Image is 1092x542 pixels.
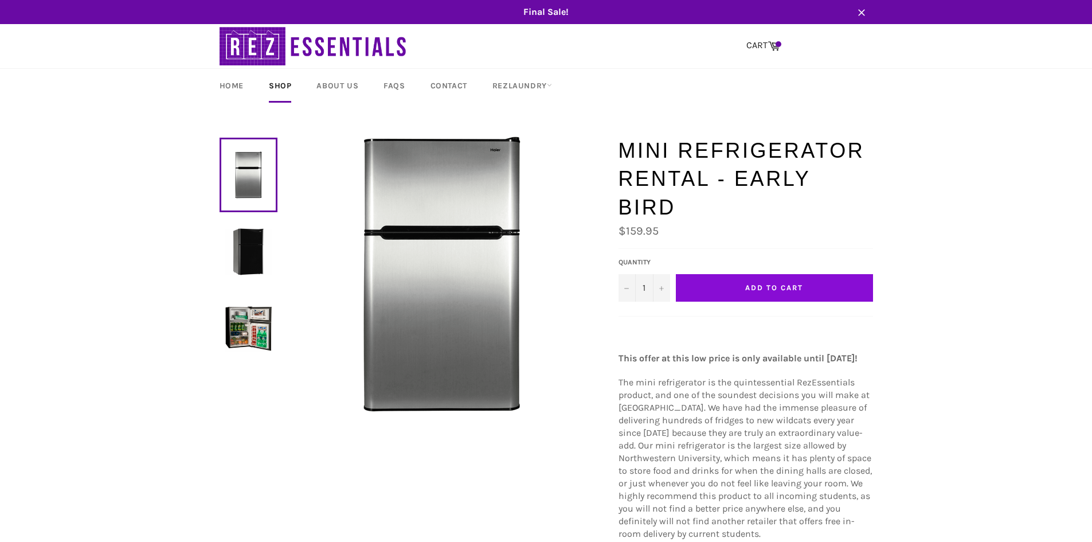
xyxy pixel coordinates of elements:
[745,283,803,292] span: Add to Cart
[653,274,670,302] button: Increase quantity
[676,274,873,302] button: Add to Cart
[619,258,670,267] label: Quantity
[305,69,370,103] a: About Us
[419,69,479,103] a: Contact
[225,228,272,275] img: Mini Refrigerator Rental - Early Bird
[304,137,580,412] img: Mini Refrigerator Rental - Early Bird
[208,69,255,103] a: Home
[619,377,872,539] span: The mini refrigerator is the quintessential RezEssentials product, and one of the soundest decisi...
[619,224,659,237] span: $159.95
[619,353,858,364] strong: This offer at this low price is only available until [DATE]!
[481,69,563,103] a: RezLaundry
[619,274,636,302] button: Decrease quantity
[220,24,409,68] img: RezEssentials
[741,34,786,58] a: CART
[208,6,884,18] span: Final Sale!
[257,69,303,103] a: Shop
[225,305,272,352] img: Mini Refrigerator Rental - Early Bird
[372,69,416,103] a: FAQs
[619,137,873,222] h1: Mini Refrigerator Rental - Early Bird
